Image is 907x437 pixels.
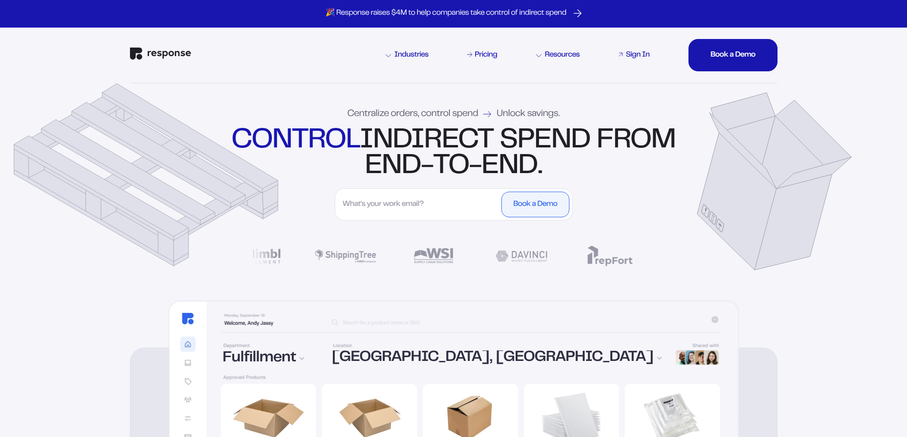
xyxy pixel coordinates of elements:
[710,51,755,59] div: Book a Demo
[475,51,497,59] div: Pricing
[513,201,557,208] div: Book a Demo
[326,9,567,19] p: 🎉 Response raises $4M to help companies take control of indirect spend
[130,48,191,62] a: Response Home
[501,192,569,217] button: Book a Demo
[536,51,579,59] div: Resources
[338,192,499,217] input: What's your work email?
[497,109,559,119] span: Unlock savings.
[223,351,321,366] div: Fulfillment
[229,128,678,179] div: indirect spend from end-to-end.
[466,49,499,61] a: Pricing
[348,109,560,119] div: Centralize orders, control spend
[130,48,191,60] img: Response Logo
[231,128,359,153] strong: control
[617,49,651,61] a: Sign In
[386,51,429,59] div: Industries
[688,39,777,71] button: Book a DemoBook a DemoBook a DemoBook a DemoBook a Demo
[626,51,649,59] div: Sign In
[332,350,662,366] div: [GEOGRAPHIC_DATA], [GEOGRAPHIC_DATA]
